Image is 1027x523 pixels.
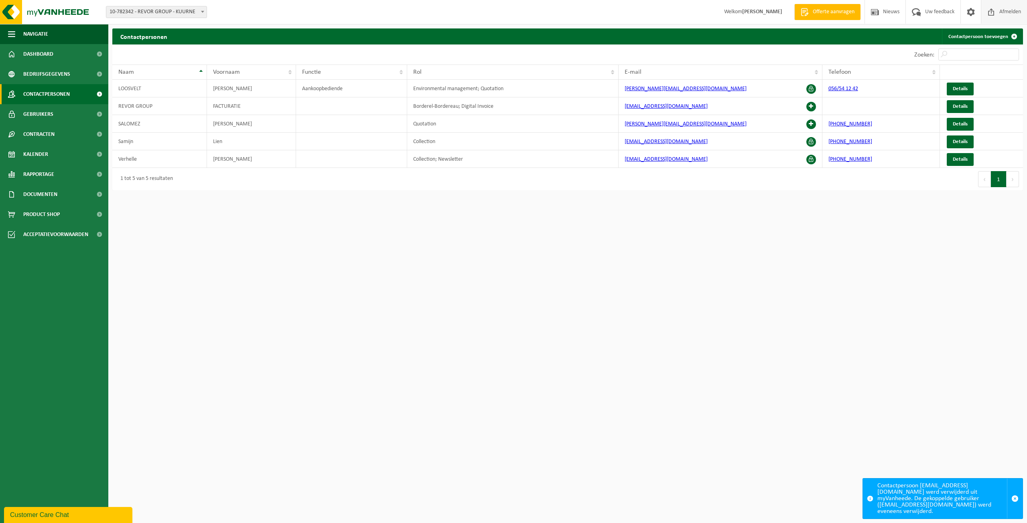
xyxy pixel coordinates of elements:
a: Details [947,100,974,113]
span: Product Shop [23,204,60,224]
span: Bedrijfsgegevens [23,64,70,84]
a: Details [947,153,974,166]
a: [EMAIL_ADDRESS][DOMAIN_NAME] [625,156,708,162]
a: [PERSON_NAME][EMAIL_ADDRESS][DOMAIN_NAME] [625,86,747,92]
a: [EMAIL_ADDRESS][DOMAIN_NAME] [625,139,708,145]
span: Naam [118,69,134,75]
a: [PHONE_NUMBER] [828,139,872,145]
td: LOOSVELT [112,80,207,97]
span: Rapportage [23,164,54,184]
a: [PERSON_NAME][EMAIL_ADDRESS][DOMAIN_NAME] [625,121,747,127]
td: Samijn [112,133,207,150]
span: E-mail [625,69,641,75]
td: REVOR GROUP [112,97,207,115]
span: Details [953,104,968,109]
span: Navigatie [23,24,48,44]
label: Zoeken: [914,52,934,58]
td: [PERSON_NAME] [207,80,296,97]
td: Collection; Newsletter [407,150,619,168]
td: FACTURATIE [207,97,296,115]
td: Lien [207,133,296,150]
span: Acceptatievoorwaarden [23,224,88,244]
td: SALOMEZ [112,115,207,133]
span: Details [953,86,968,91]
div: Contactpersoon [EMAIL_ADDRESS][DOMAIN_NAME] werd verwijderd uit myVanheede. De gekoppelde gebruik... [877,479,1007,519]
span: Details [953,157,968,162]
td: Quotation [407,115,619,133]
button: Next [1007,171,1019,187]
a: [PHONE_NUMBER] [828,121,872,127]
span: 10-782342 - REVOR GROUP - KUURNE [106,6,207,18]
a: Details [947,118,974,131]
span: Functie [302,69,321,75]
td: Environmental management; Quotation [407,80,619,97]
span: Rol [413,69,422,75]
span: Details [953,139,968,144]
td: Borderel-Bordereau; Digital Invoice [407,97,619,115]
button: Previous [978,171,991,187]
span: Dashboard [23,44,53,64]
a: Details [947,83,974,95]
a: 056/54 12 42 [828,86,858,92]
td: Aankoopbediende [296,80,407,97]
div: 1 tot 5 van 5 resultaten [116,172,173,186]
span: Contracten [23,124,55,144]
td: Collection [407,133,619,150]
span: Kalender [23,144,48,164]
a: [EMAIL_ADDRESS][DOMAIN_NAME] [625,103,708,109]
button: 1 [991,171,1007,187]
span: Voornaam [213,69,240,75]
span: Telefoon [828,69,851,75]
iframe: chat widget [4,505,134,523]
strong: [PERSON_NAME] [742,9,782,15]
span: Documenten [23,184,57,204]
span: Gebruikers [23,104,53,124]
span: Contactpersonen [23,84,70,104]
a: Offerte aanvragen [794,4,861,20]
a: Details [947,135,974,148]
span: Details [953,121,968,127]
a: Contactpersoon toevoegen [942,28,1022,44]
td: [PERSON_NAME] [207,115,296,133]
h2: Contactpersonen [112,28,175,44]
span: Offerte aanvragen [811,8,857,16]
td: [PERSON_NAME] [207,150,296,168]
td: Verhelle [112,150,207,168]
a: [PHONE_NUMBER] [828,156,872,162]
